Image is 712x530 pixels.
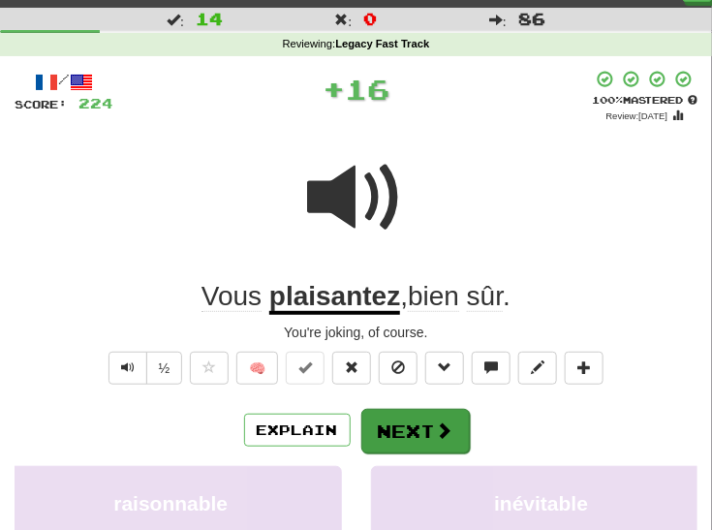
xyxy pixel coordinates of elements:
[606,110,668,121] small: Review: [DATE]
[335,38,429,49] strong: Legacy Fast Track
[15,323,697,342] div: You're joking, of course.
[379,352,418,385] button: Ignore sentence (alt+i)
[167,13,184,26] span: :
[78,95,113,111] span: 224
[335,13,353,26] span: :
[346,73,390,106] span: 16
[196,9,223,28] span: 14
[361,409,470,453] button: Next
[592,94,623,106] span: 100 %
[472,352,511,385] button: Discuss sentence (alt+u)
[108,352,147,385] button: Play sentence audio (ctl+space)
[286,352,325,385] button: Set this sentence to 100% Mastered (alt+m)
[190,352,229,385] button: Favorite sentence (alt+f)
[400,281,511,312] span: , .
[105,352,183,394] div: Text-to-speech controls
[324,70,346,109] span: +
[332,352,371,385] button: Reset to 0% Mastered (alt+r)
[113,492,228,514] span: raisonnable
[244,414,351,447] button: Explain
[494,492,588,514] span: inévitable
[518,352,557,385] button: Edit sentence (alt+d)
[201,281,262,312] span: Vous
[489,13,507,26] span: :
[408,281,459,312] span: bien
[15,70,113,94] div: /
[15,98,67,110] span: Score:
[363,9,377,28] span: 0
[269,281,400,315] u: plaisantez
[565,352,604,385] button: Add to collection (alt+a)
[146,352,183,385] button: ½
[592,93,697,107] div: Mastered
[518,9,545,28] span: 86
[425,352,464,385] button: Grammar (alt+g)
[236,352,278,385] button: 🧠
[467,281,503,312] span: sûr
